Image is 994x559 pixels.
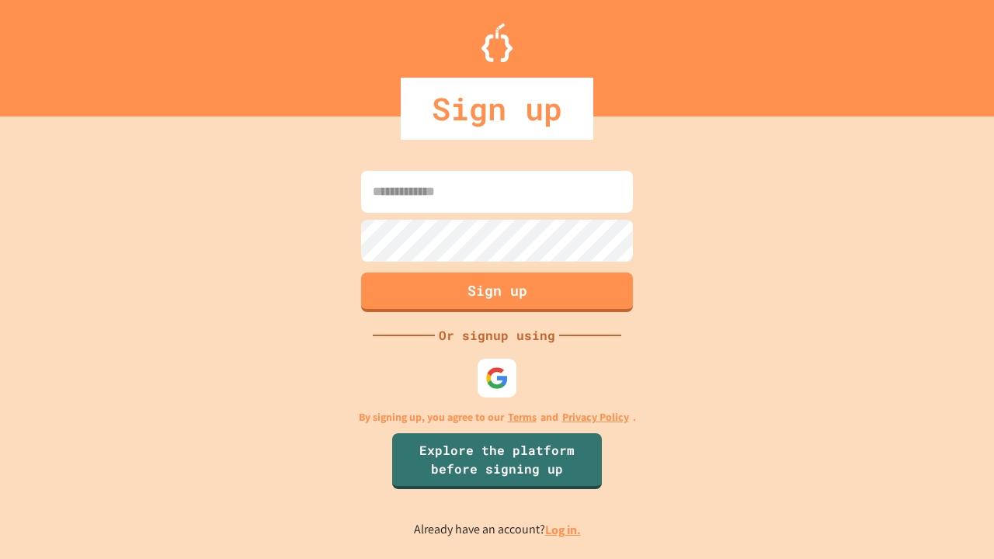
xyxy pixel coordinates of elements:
[545,522,581,538] a: Log in.
[401,78,593,140] div: Sign up
[392,433,602,489] a: Explore the platform before signing up
[562,409,629,425] a: Privacy Policy
[508,409,537,425] a: Terms
[485,366,509,390] img: google-icon.svg
[414,520,581,540] p: Already have an account?
[435,326,559,345] div: Or signup using
[359,409,636,425] p: By signing up, you agree to our and .
[481,23,513,62] img: Logo.svg
[361,273,633,312] button: Sign up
